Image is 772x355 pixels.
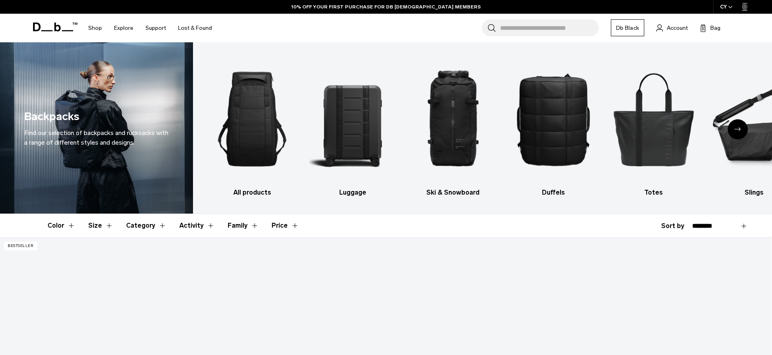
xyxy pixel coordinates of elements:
span: Account [667,24,688,32]
img: Db [510,54,596,184]
a: Support [145,14,166,42]
button: Toggle Filter [88,214,113,237]
li: 2 / 10 [309,54,396,197]
a: Db All products [209,54,295,197]
h3: Luggage [309,188,396,197]
li: 3 / 10 [410,54,496,197]
p: Bestseller [4,242,37,250]
a: Db Ski & Snowboard [410,54,496,197]
h3: Ski & Snowboard [410,188,496,197]
a: Account [656,23,688,33]
nav: Main Navigation [82,14,218,42]
button: Toggle Filter [179,214,215,237]
a: Db Luggage [309,54,396,197]
a: Db Black [611,19,644,36]
img: Db [309,54,396,184]
h1: Backpacks [24,108,79,125]
li: 5 / 10 [610,54,697,197]
button: Toggle Filter [126,214,166,237]
img: Db [410,54,496,184]
li: 4 / 10 [510,54,596,197]
a: Shop [88,14,102,42]
a: Db Duffels [510,54,596,197]
div: Next slide [728,119,748,139]
a: Explore [114,14,133,42]
span: Bag [710,24,720,32]
a: 10% OFF YOUR FIRST PURCHASE FOR DB [DEMOGRAPHIC_DATA] MEMBERS [291,3,481,10]
h3: Totes [610,188,697,197]
button: Toggle Filter [228,214,259,237]
button: Bag [700,23,720,33]
a: Lost & Found [178,14,212,42]
h3: All products [209,188,295,197]
a: Db Totes [610,54,697,197]
img: Db [209,54,295,184]
span: Find our selection of backpacks and rucksacks with a range of different styles and designs. [24,129,168,146]
img: Db [610,54,697,184]
h3: Duffels [510,188,596,197]
button: Toggle Price [272,214,299,237]
button: Toggle Filter [48,214,75,237]
li: 1 / 10 [209,54,295,197]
